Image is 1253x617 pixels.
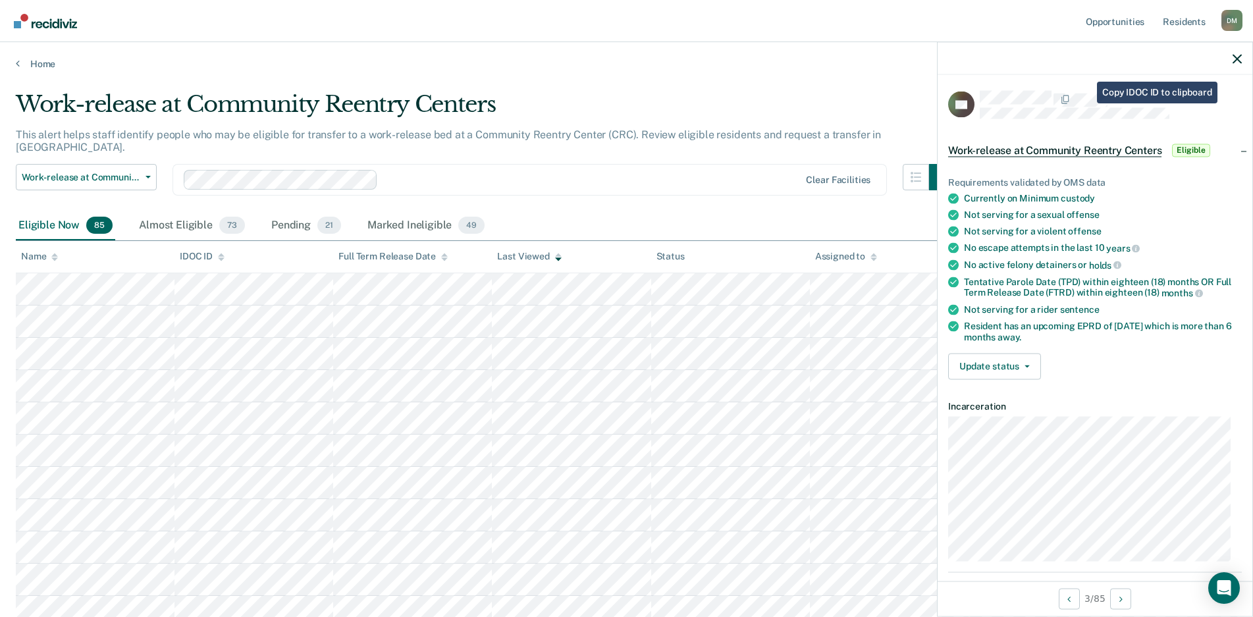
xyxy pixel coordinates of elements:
[998,331,1021,342] span: away.
[1208,572,1240,604] div: Open Intercom Messenger
[16,211,115,240] div: Eligible Now
[317,217,341,234] span: 21
[964,259,1242,271] div: No active felony detainers or
[14,14,77,28] img: Recidiviz
[338,251,448,262] div: Full Term Release Date
[497,251,561,262] div: Last Viewed
[964,226,1242,237] div: Not serving for a violent
[1068,226,1101,236] span: offense
[16,58,1237,70] a: Home
[1089,259,1121,270] span: holds
[948,400,1242,412] dt: Incarceration
[219,217,245,234] span: 73
[815,251,877,262] div: Assigned to
[948,144,1161,157] span: Work-release at Community Reentry Centers
[1110,588,1131,609] button: Next Opportunity
[458,217,485,234] span: 49
[365,211,487,240] div: Marked Ineligible
[1221,10,1242,31] button: Profile dropdown button
[1172,144,1210,157] span: Eligible
[1161,288,1203,298] span: months
[964,276,1242,298] div: Tentative Parole Date (TPD) within eighteen (18) months OR Full Term Release Date (FTRD) within e...
[180,251,225,262] div: IDOC ID
[964,209,1242,221] div: Not serving for a sexual
[1067,209,1100,220] span: offense
[22,172,140,183] span: Work-release at Community Reentry Centers
[938,581,1252,616] div: 3 / 85
[964,193,1242,204] div: Currently on Minimum
[1061,193,1095,203] span: custody
[269,211,344,240] div: Pending
[806,174,870,186] div: Clear facilities
[16,91,955,128] div: Work-release at Community Reentry Centers
[964,242,1242,254] div: No escape attempts in the last 10
[1221,10,1242,31] div: D M
[964,320,1242,342] div: Resident has an upcoming EPRD of [DATE] which is more than 6 months
[964,304,1242,315] div: Not serving for a rider
[86,217,113,234] span: 85
[136,211,248,240] div: Almost Eligible
[21,251,58,262] div: Name
[938,129,1252,171] div: Work-release at Community Reentry CentersEligible
[1060,304,1100,314] span: sentence
[656,251,685,262] div: Status
[948,353,1041,379] button: Update status
[1106,243,1140,254] span: years
[1059,588,1080,609] button: Previous Opportunity
[16,128,881,153] p: This alert helps staff identify people who may be eligible for transfer to a work-release bed at ...
[948,176,1242,188] div: Requirements validated by OMS data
